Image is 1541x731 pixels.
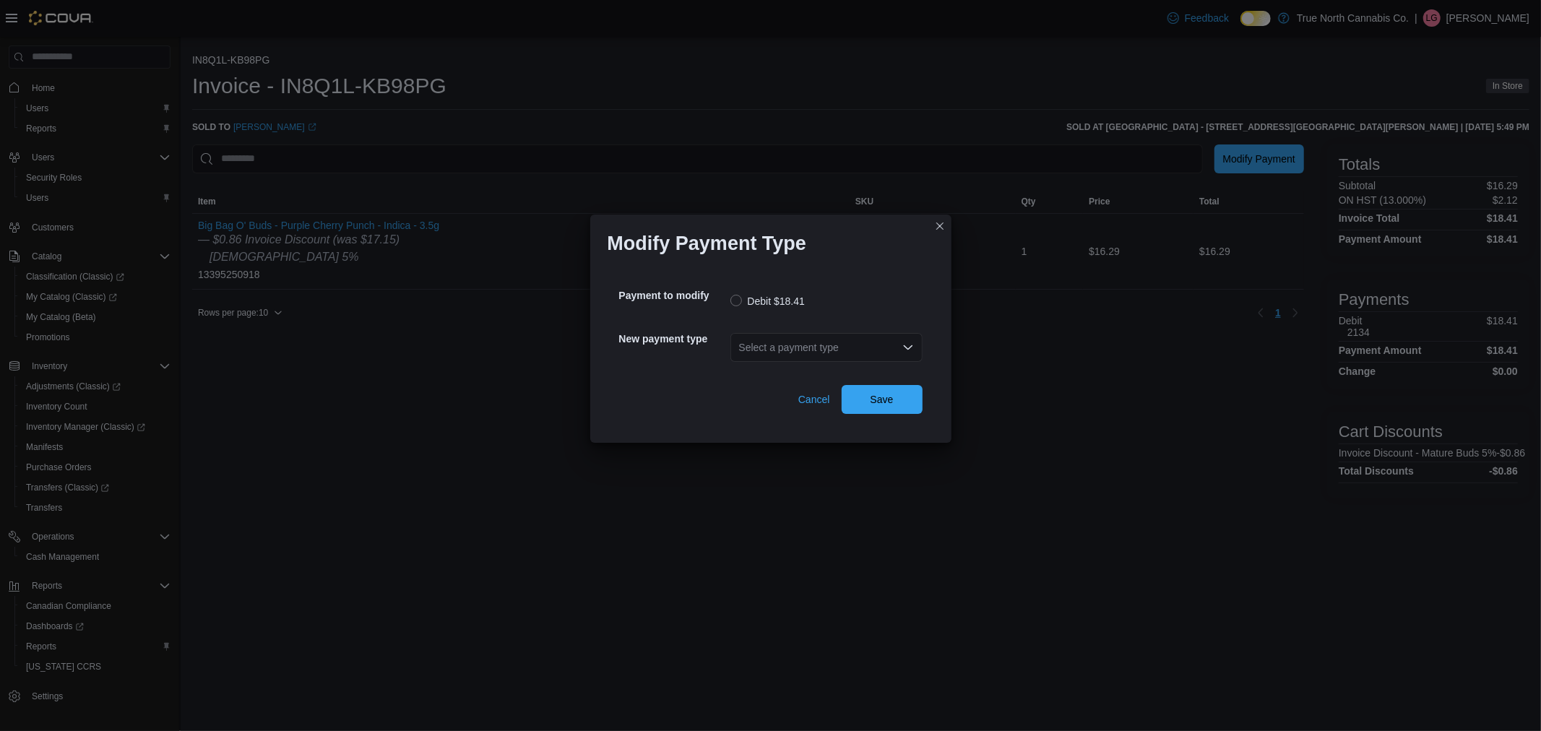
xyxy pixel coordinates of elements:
button: Closes this modal window [931,217,949,235]
input: Accessible screen reader label [739,339,741,356]
span: Save [871,392,894,407]
h5: New payment type [619,324,728,353]
span: Cancel [798,392,830,407]
button: Open list of options [902,342,914,353]
button: Cancel [793,385,836,414]
h5: Payment to modify [619,281,728,310]
button: Save [842,385,923,414]
h1: Modify Payment Type [608,232,807,255]
label: Debit $18.41 [730,293,805,310]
